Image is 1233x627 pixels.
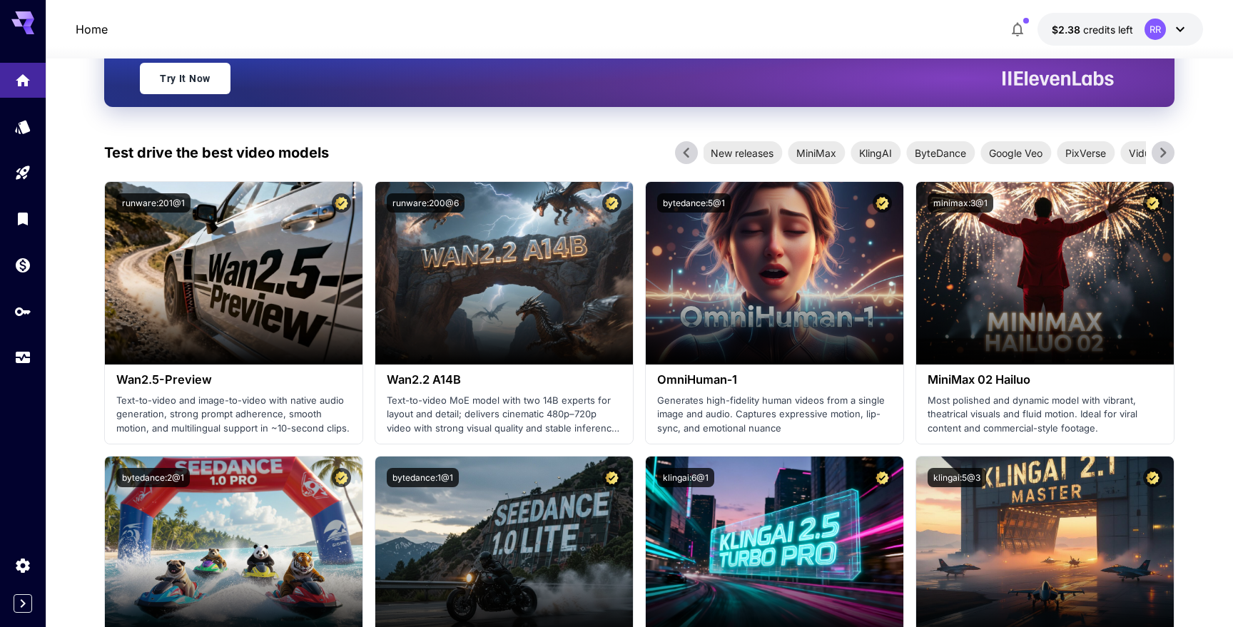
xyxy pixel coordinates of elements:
[14,164,31,182] div: Playground
[387,373,621,387] h3: Wan2.2 A14B
[851,146,900,160] span: KlingAI
[788,141,845,164] div: MiniMax
[928,394,1162,436] p: Most polished and dynamic model with vibrant, theatrical visuals and fluid motion. Ideal for vira...
[1145,19,1166,40] div: RR
[14,67,31,85] div: Home
[646,182,903,365] img: alt
[1120,146,1159,160] span: Vidu
[387,394,621,436] p: Text-to-video MoE model with two 14B experts for layout and detail; delivers cinematic 480p–720p ...
[332,468,351,487] button: Certified Model – Vetted for best performance and includes a commercial license.
[116,468,190,487] button: bytedance:2@1
[14,349,31,367] div: Usage
[1120,141,1159,164] div: Vidu
[906,141,975,164] div: ByteDance
[375,182,633,365] img: alt
[76,21,108,38] a: Home
[1143,468,1162,487] button: Certified Model – Vetted for best performance and includes a commercial license.
[14,113,31,131] div: Models
[1052,24,1083,36] span: $2.38
[657,373,892,387] h3: OmniHuman‑1
[14,302,31,320] div: API Keys
[928,193,993,213] button: minimax:3@1
[602,468,621,487] button: Certified Model – Vetted for best performance and includes a commercial license.
[602,193,621,213] button: Certified Model – Vetted for best performance and includes a commercial license.
[928,468,986,487] button: klingai:5@3
[916,182,1174,365] img: alt
[702,141,782,164] div: New releases
[1052,22,1133,37] div: $2.37679
[387,193,465,213] button: runware:200@6
[14,556,31,574] div: Settings
[906,146,975,160] span: ByteDance
[387,468,459,487] button: bytedance:1@1
[1083,24,1133,36] span: credits left
[14,256,31,274] div: Wallet
[657,394,892,436] p: Generates high-fidelity human videos from a single image and audio. Captures expressive motion, l...
[104,142,329,163] p: Test drive the best video models
[873,468,892,487] button: Certified Model – Vetted for best performance and includes a commercial license.
[788,146,845,160] span: MiniMax
[116,373,351,387] h3: Wan2.5-Preview
[928,373,1162,387] h3: MiniMax 02 Hailuo
[105,182,362,365] img: alt
[980,141,1051,164] div: Google Veo
[14,210,31,228] div: Library
[1057,141,1115,164] div: PixVerse
[1143,193,1162,213] button: Certified Model – Vetted for best performance and includes a commercial license.
[657,193,731,213] button: bytedance:5@1
[116,193,191,213] button: runware:201@1
[1037,13,1203,46] button: $2.37679RR
[1057,146,1115,160] span: PixVerse
[76,21,108,38] nav: breadcrumb
[116,394,351,436] p: Text-to-video and image-to-video with native audio generation, strong prompt adherence, smooth mo...
[851,141,900,164] div: KlingAI
[332,193,351,213] button: Certified Model – Vetted for best performance and includes a commercial license.
[980,146,1051,160] span: Google Veo
[14,594,32,613] button: Expand sidebar
[140,63,230,94] a: Try It Now
[657,468,714,487] button: klingai:6@1
[702,146,782,160] span: New releases
[873,193,892,213] button: Certified Model – Vetted for best performance and includes a commercial license.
